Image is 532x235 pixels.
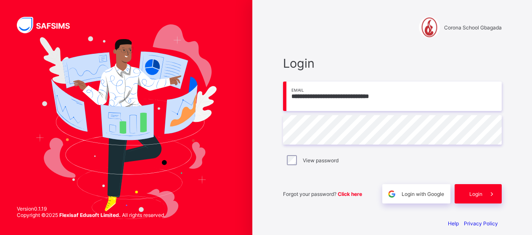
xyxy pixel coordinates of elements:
[17,17,80,33] img: SAFSIMS Logo
[59,212,121,218] strong: Flexisaf Edusoft Limited.
[402,191,444,197] span: Login with Google
[448,220,459,227] a: Help
[387,189,397,199] img: google.396cfc9801f0270233282035f929180a.svg
[17,206,165,212] span: Version 0.1.19
[469,191,482,197] span: Login
[444,24,502,31] span: Corona School Gbagada
[36,24,217,219] img: Hero Image
[17,212,165,218] span: Copyright © 2025 All rights reserved.
[283,56,502,71] span: Login
[464,220,498,227] a: Privacy Policy
[303,157,339,164] label: View password
[338,191,362,197] a: Click here
[283,191,362,197] span: Forgot your password?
